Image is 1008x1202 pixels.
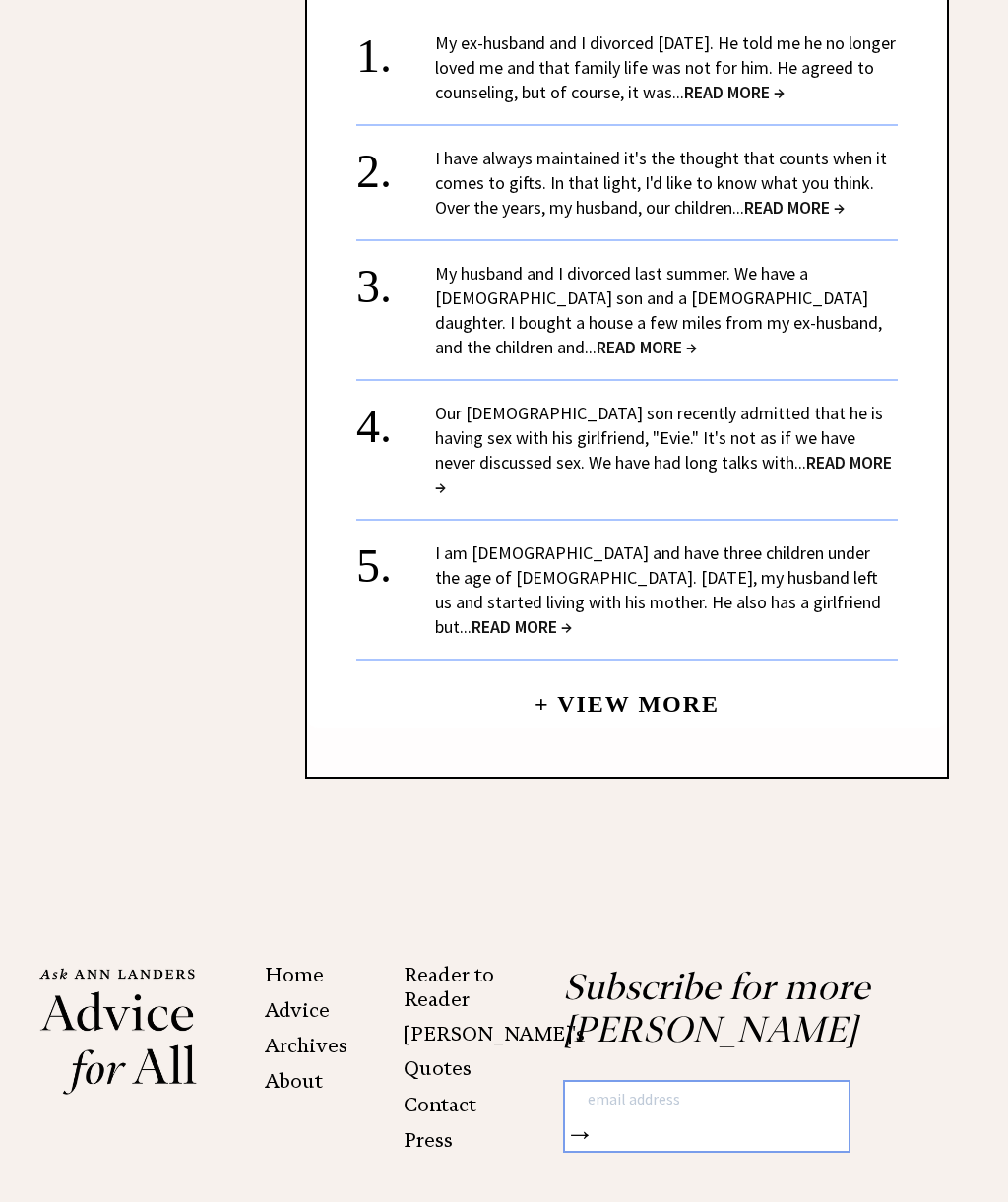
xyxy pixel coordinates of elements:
[265,998,330,1022] a: Advice
[356,540,435,577] div: 5.
[435,32,896,103] a: My ex-husband and I divorced [DATE]. He told me he no longer loved me and that family life was no...
[744,196,845,219] span: READ MORE →
[404,963,494,1011] a: Reader to Reader
[684,81,785,103] span: READ MORE →
[404,1022,585,1080] a: [PERSON_NAME]'s Quotes
[356,31,435,67] div: 1.
[597,336,697,358] span: READ MORE →
[404,1128,453,1152] a: Press
[472,615,572,638] span: READ MORE →
[435,147,887,219] a: I have always maintained it's the thought that counts when it comes to gifts. In that light, I'd ...
[435,451,892,498] span: READ MORE →
[565,1082,821,1117] input: email address
[356,146,435,182] div: 2.
[356,261,435,297] div: 3.
[565,1117,595,1151] button: →
[39,966,197,1096] img: Ann%20Landers%20footer%20logo_small.png
[265,963,324,986] a: Home
[435,541,881,638] a: I am [DEMOGRAPHIC_DATA] and have three children under the age of [DEMOGRAPHIC_DATA]. [DATE], my h...
[435,262,882,358] a: My husband and I divorced last summer. We have a [DEMOGRAPHIC_DATA] son and a [DEMOGRAPHIC_DATA] ...
[435,402,892,498] a: Our [DEMOGRAPHIC_DATA] son recently admitted that he is having sex with his girlfriend, "Evie." I...
[356,401,435,437] div: 4.
[265,1034,347,1057] a: Archives
[265,1069,323,1093] a: About
[404,1093,476,1116] a: Contact
[535,674,720,717] a: + View More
